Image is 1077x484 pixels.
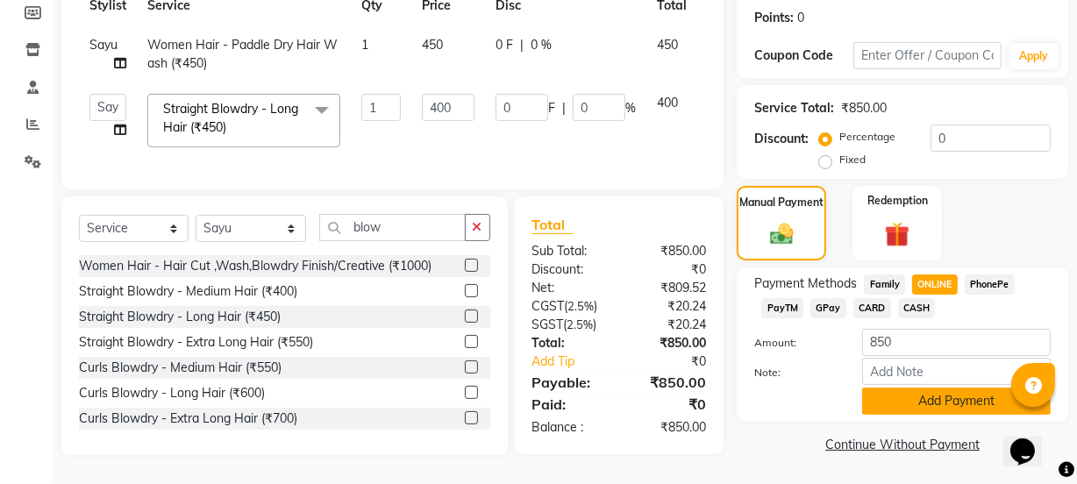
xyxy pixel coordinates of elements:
[877,219,917,250] img: _gift.svg
[657,95,678,110] span: 400
[1009,43,1059,69] button: Apply
[519,279,619,297] div: Net:
[568,299,595,313] span: 2.5%
[532,216,573,234] span: Total
[619,316,719,334] div: ₹20.24
[519,418,619,437] div: Balance :
[79,257,432,275] div: Women Hair - Hair Cut ,Wash,Blowdry Finish/Creative (₹1000)
[226,119,234,135] a: x
[79,308,281,326] div: Straight Blowdry - Long Hair (₹450)
[754,46,853,65] div: Coupon Code
[619,394,719,415] div: ₹0
[519,372,619,393] div: Payable:
[797,9,804,27] div: 0
[839,129,895,145] label: Percentage
[619,418,719,437] div: ₹850.00
[739,195,824,210] label: Manual Payment
[754,274,857,293] span: Payment Methods
[519,260,619,279] div: Discount:
[519,242,619,260] div: Sub Total:
[965,274,1015,295] span: PhonePe
[89,37,118,53] span: Sayu
[1003,414,1059,466] iframe: chat widget
[361,37,368,53] span: 1
[79,282,297,301] div: Straight Blowdry - Medium Hair (₹400)
[147,37,338,71] span: Women Hair - Paddle Dry Hair Wash (₹450)
[619,242,719,260] div: ₹850.00
[810,298,846,318] span: GPay
[619,334,719,352] div: ₹850.00
[862,358,1051,385] input: Add Note
[519,352,636,371] a: Add Tip
[79,409,297,428] div: Curls Blowdry - Extra Long Hair (₹700)
[841,99,887,117] div: ₹850.00
[519,297,619,316] div: ( )
[567,317,594,331] span: 2.5%
[839,152,866,167] label: Fixed
[864,274,905,295] span: Family
[163,101,298,135] span: Straight Blowdry - Long Hair (₹450)
[79,359,282,377] div: Curls Blowdry - Medium Hair (₹550)
[862,388,1051,415] button: Add Payment
[867,193,928,209] label: Redemption
[519,316,619,334] div: ( )
[636,352,719,371] div: ₹0
[763,221,801,248] img: _cash.svg
[754,99,834,117] div: Service Total:
[531,36,552,54] span: 0 %
[79,333,313,352] div: Straight Blowdry - Extra Long Hair (₹550)
[548,99,555,117] span: F
[741,335,849,351] label: Amount:
[619,297,719,316] div: ₹20.24
[496,36,513,54] span: 0 F
[619,372,719,393] div: ₹850.00
[657,37,678,53] span: 450
[912,274,958,295] span: ONLINE
[520,36,524,54] span: |
[619,279,719,297] div: ₹809.52
[79,384,265,402] div: Curls Blowdry - Long Hair (₹600)
[619,260,719,279] div: ₹0
[519,394,619,415] div: Paid:
[761,298,803,318] span: PayTM
[625,99,636,117] span: %
[898,298,936,318] span: CASH
[562,99,566,117] span: |
[853,42,1002,69] input: Enter Offer / Coupon Code
[754,130,809,148] div: Discount:
[519,334,619,352] div: Total:
[422,37,443,53] span: 450
[853,298,891,318] span: CARD
[862,329,1051,356] input: Amount
[754,9,794,27] div: Points:
[532,317,564,332] span: SGST
[319,214,465,241] input: Search or Scan
[532,298,565,314] span: CGST
[741,365,849,381] label: Note:
[740,436,1065,454] a: Continue Without Payment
